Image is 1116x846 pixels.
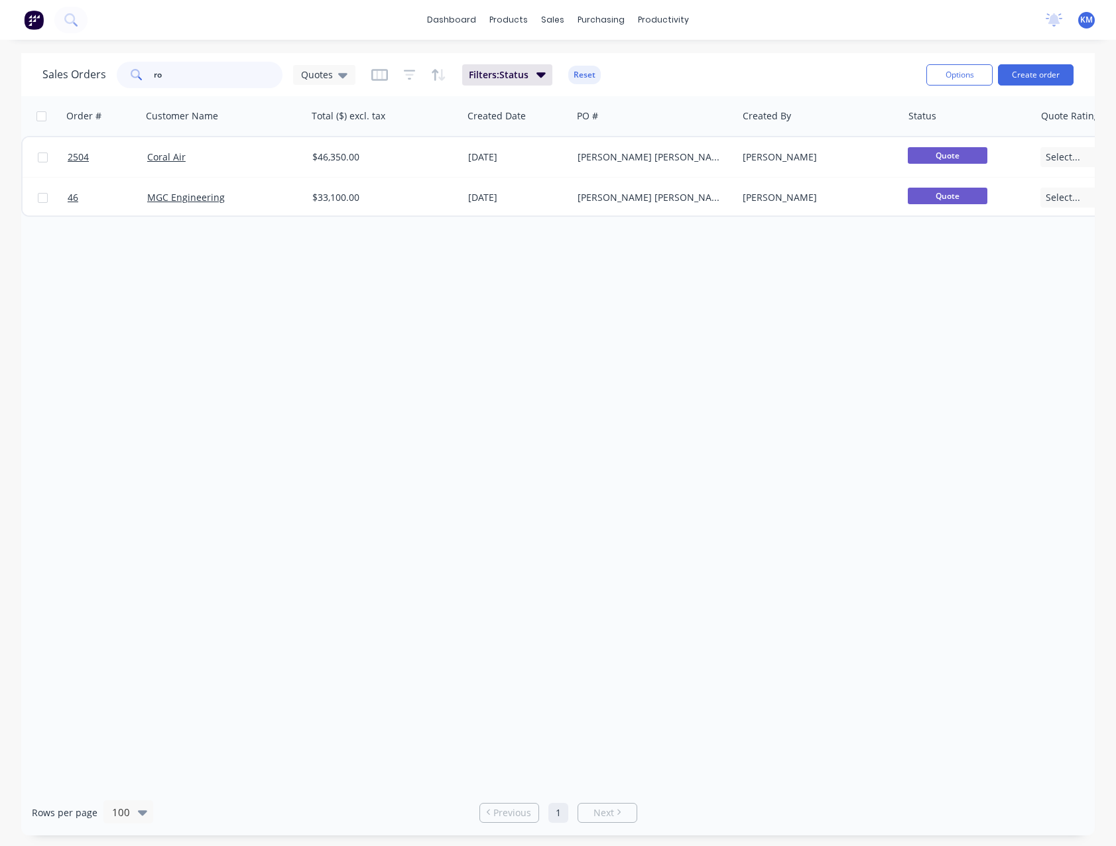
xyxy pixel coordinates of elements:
div: productivity [631,10,696,30]
span: Filters: Status [469,68,528,82]
div: Order # [66,109,101,123]
div: [PERSON_NAME] [PERSON_NAME] Industrial [578,151,725,164]
button: Filters:Status [462,64,552,86]
div: [PERSON_NAME] [743,191,890,204]
div: [PERSON_NAME] [PERSON_NAME] E8485 [578,191,725,204]
img: Factory [24,10,44,30]
div: Created By [743,109,791,123]
a: MGC Engineering [147,191,225,204]
span: Select... [1046,191,1080,204]
a: Next page [578,806,637,819]
div: $46,350.00 [312,151,450,164]
span: 46 [68,191,78,204]
div: Created Date [467,109,526,123]
div: PO # [577,109,598,123]
h1: Sales Orders [42,68,106,81]
ul: Pagination [474,803,643,823]
div: [DATE] [468,191,567,204]
span: Next [593,806,614,819]
div: [PERSON_NAME] [743,151,890,164]
a: 46 [68,178,147,217]
div: Total ($) excl. tax [312,109,385,123]
span: Select... [1046,151,1080,164]
span: Quotes [301,68,333,82]
span: Quote [908,147,987,164]
a: Coral Air [147,151,186,163]
button: Options [926,64,993,86]
div: Quote Rating [1041,109,1099,123]
input: Search... [154,62,283,88]
span: Previous [493,806,531,819]
div: sales [534,10,571,30]
span: KM [1080,14,1093,26]
button: Reset [568,66,601,84]
div: purchasing [571,10,631,30]
a: Previous page [480,806,538,819]
span: Rows per page [32,806,97,819]
div: [DATE] [468,151,567,164]
button: Create order [998,64,1074,86]
div: Status [908,109,936,123]
div: $33,100.00 [312,191,450,204]
a: Page 1 is your current page [548,803,568,823]
a: dashboard [420,10,483,30]
div: Customer Name [146,109,218,123]
a: 2504 [68,137,147,177]
span: Quote [908,188,987,204]
span: 2504 [68,151,89,164]
div: products [483,10,534,30]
